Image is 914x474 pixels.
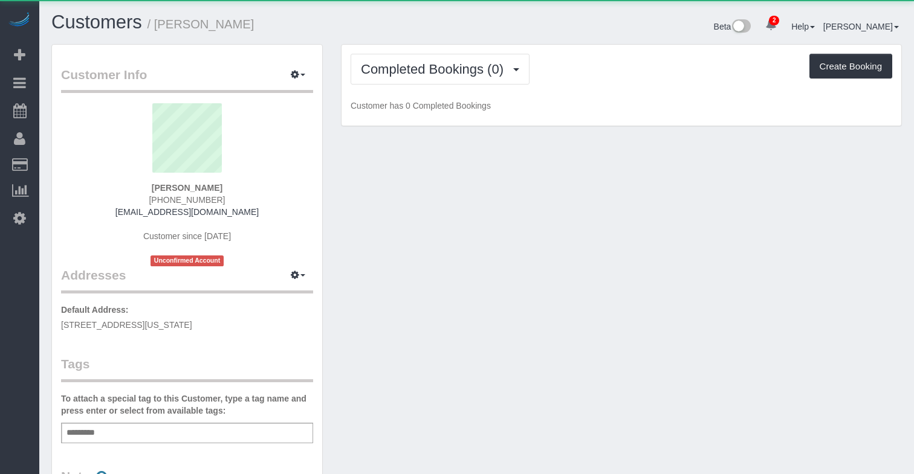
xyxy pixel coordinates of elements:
label: To attach a special tag to this Customer, type a tag name and press enter or select from availabl... [61,392,313,417]
a: [PERSON_NAME] [823,22,899,31]
strong: [PERSON_NAME] [152,183,222,193]
small: / [PERSON_NAME] [147,18,254,31]
a: [EMAIL_ADDRESS][DOMAIN_NAME] [115,207,259,217]
span: [STREET_ADDRESS][US_STATE] [61,320,192,330]
legend: Customer Info [61,66,313,93]
legend: Tags [61,355,313,382]
span: 2 [769,16,779,25]
p: Customer has 0 Completed Bookings [351,100,892,112]
a: Customers [51,11,142,33]
label: Default Address: [61,304,129,316]
span: Customer since [DATE] [143,231,231,241]
img: New interface [731,19,751,35]
span: Completed Bookings (0) [361,62,510,77]
button: Create Booking [809,54,892,79]
button: Completed Bookings (0) [351,54,530,85]
a: 2 [759,12,783,39]
span: [PHONE_NUMBER] [149,195,225,205]
span: Unconfirmed Account [151,255,224,266]
a: Beta [714,22,751,31]
a: Help [791,22,815,31]
img: Automaid Logo [7,12,31,29]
